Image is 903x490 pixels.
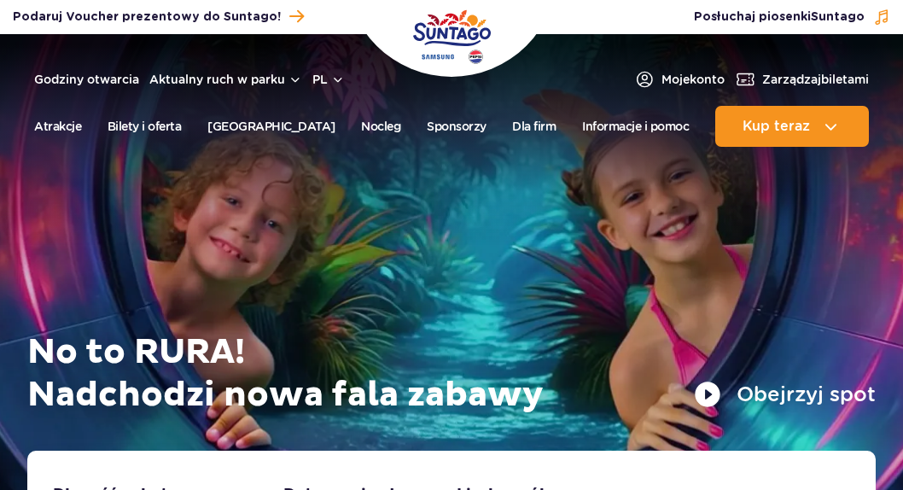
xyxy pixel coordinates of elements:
[811,11,865,23] span: Suntago
[361,106,400,147] a: Nocleg
[27,331,876,417] h1: No to RURA! Nadchodzi nowa fala zabawy
[207,106,335,147] a: [GEOGRAPHIC_DATA]
[582,106,689,147] a: Informacje i pomoc
[34,71,139,88] a: Godziny otwarcia
[312,71,345,88] button: pl
[634,69,725,90] a: Mojekonto
[512,106,556,147] a: Dla firm
[694,381,876,408] button: Obejrzyj spot
[694,9,865,26] span: Posłuchaj piosenki
[743,119,810,134] span: Kup teraz
[762,71,869,88] span: Zarządzaj biletami
[427,106,486,147] a: Sponsorzy
[661,71,725,88] span: Moje konto
[694,9,890,26] button: Posłuchaj piosenkiSuntago
[13,5,304,28] a: Podaruj Voucher prezentowy do Suntago!
[13,9,281,26] span: Podaruj Voucher prezentowy do Suntago!
[715,106,869,147] button: Kup teraz
[735,69,869,90] a: Zarządzajbiletami
[34,106,81,147] a: Atrakcje
[108,106,182,147] a: Bilety i oferta
[149,73,302,86] button: Aktualny ruch w parku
